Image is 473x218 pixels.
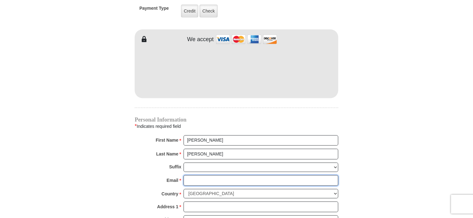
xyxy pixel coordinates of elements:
strong: Last Name [156,150,179,159]
h4: We accept [187,36,214,43]
h4: Personal Information [135,117,338,123]
h5: Payment Type [139,6,169,14]
label: Credit [181,5,198,18]
strong: Address 1 [157,203,179,211]
strong: Country [162,190,179,199]
strong: Email [167,176,178,185]
label: Check [200,5,218,18]
img: credit cards accepted [215,33,278,46]
div: Indicates required field [135,123,338,131]
strong: Suffix [169,163,181,172]
strong: First Name [156,136,178,145]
